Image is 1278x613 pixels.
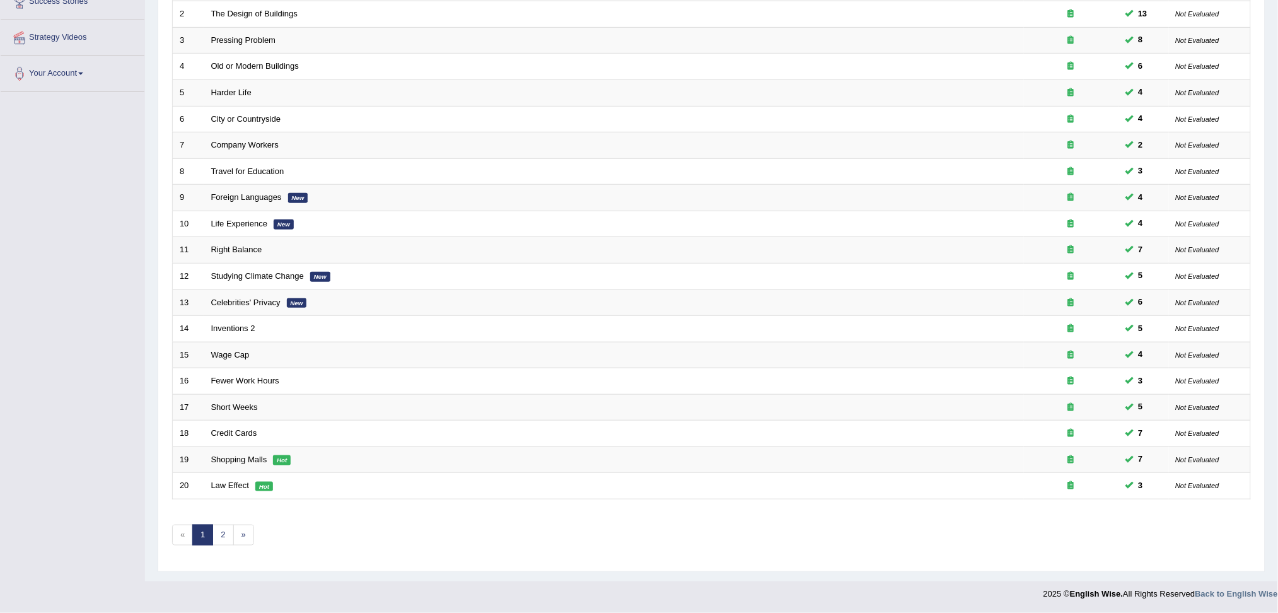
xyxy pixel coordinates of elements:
td: 17 [173,394,204,421]
a: » [233,525,254,546]
small: Not Evaluated [1176,377,1219,385]
div: Exam occurring question [1031,139,1112,151]
span: You can still take this question [1134,479,1148,493]
small: Not Evaluated [1176,272,1219,280]
div: Exam occurring question [1031,480,1112,492]
span: You can still take this question [1134,8,1153,21]
em: Hot [255,482,273,492]
a: Studying Climate Change [211,271,304,281]
a: Pressing Problem [211,35,276,45]
td: 6 [173,106,204,132]
small: Not Evaluated [1176,37,1219,44]
span: You can still take this question [1134,86,1148,99]
div: Exam occurring question [1031,428,1112,440]
small: Not Evaluated [1176,404,1219,411]
td: 12 [173,263,204,289]
div: Exam occurring question [1031,323,1112,335]
small: Not Evaluated [1176,168,1219,175]
div: Exam occurring question [1031,297,1112,309]
td: 14 [173,316,204,342]
span: You can still take this question [1134,269,1148,283]
small: Not Evaluated [1176,62,1219,70]
div: 2025 © All Rights Reserved [1043,581,1278,600]
small: Not Evaluated [1176,246,1219,254]
td: 9 [173,185,204,211]
span: You can still take this question [1134,453,1148,466]
a: Law Effect [211,481,249,490]
span: You can still take this question [1134,243,1148,257]
a: Travel for Education [211,166,284,176]
td: 13 [173,289,204,316]
span: You can still take this question [1134,348,1148,361]
em: New [310,272,330,282]
em: New [287,298,307,308]
span: You can still take this question [1134,112,1148,126]
small: Not Evaluated [1176,456,1219,464]
small: Not Evaluated [1176,351,1219,359]
td: 3 [173,27,204,54]
small: Not Evaluated [1176,429,1219,437]
div: Exam occurring question [1031,166,1112,178]
span: You can still take this question [1134,322,1148,336]
a: Right Balance [211,245,262,254]
td: 7 [173,132,204,159]
a: Back to English Wise [1195,589,1278,598]
div: Exam occurring question [1031,218,1112,230]
div: Exam occurring question [1031,61,1112,73]
a: Old or Modern Buildings [211,61,299,71]
a: City or Countryside [211,114,281,124]
div: Exam occurring question [1031,192,1112,204]
span: You can still take this question [1134,191,1148,204]
a: Your Account [1,56,144,88]
span: « [172,525,193,546]
td: 20 [173,473,204,499]
div: Exam occurring question [1031,35,1112,47]
td: 19 [173,447,204,473]
div: Exam occurring question [1031,402,1112,414]
span: You can still take this question [1134,375,1148,388]
div: Exam occurring question [1031,114,1112,126]
a: The Design of Buildings [211,9,298,18]
div: Exam occurring question [1031,87,1112,99]
td: 5 [173,80,204,107]
em: New [274,219,294,230]
div: Exam occurring question [1031,375,1112,387]
div: Exam occurring question [1031,349,1112,361]
div: Exam occurring question [1031,244,1112,256]
td: 2 [173,1,204,28]
span: You can still take this question [1134,400,1148,414]
small: Not Evaluated [1176,299,1219,306]
span: You can still take this question [1134,33,1148,47]
small: Not Evaluated [1176,89,1219,96]
span: You can still take this question [1134,139,1148,152]
a: 1 [192,525,213,546]
small: Not Evaluated [1176,194,1219,201]
a: Fewer Work Hours [211,376,279,385]
a: Company Workers [211,140,279,149]
td: 10 [173,211,204,237]
a: Life Experience [211,219,268,228]
small: Not Evaluated [1176,482,1219,489]
span: You can still take this question [1134,296,1148,309]
em: New [288,193,308,203]
div: Exam occurring question [1031,271,1112,283]
small: Not Evaluated [1176,220,1219,228]
small: Not Evaluated [1176,325,1219,332]
span: You can still take this question [1134,60,1148,73]
a: Wage Cap [211,350,250,359]
a: Strategy Videos [1,20,144,52]
a: Shopping Malls [211,455,267,464]
a: Short Weeks [211,402,258,412]
small: Not Evaluated [1176,141,1219,149]
span: You can still take this question [1134,165,1148,178]
small: Not Evaluated [1176,10,1219,18]
td: 15 [173,342,204,368]
a: 2 [212,525,233,546]
td: 8 [173,158,204,185]
td: 11 [173,237,204,264]
td: 16 [173,368,204,395]
span: You can still take this question [1134,427,1148,440]
a: Inventions 2 [211,324,255,333]
strong: English Wise. [1070,589,1123,598]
